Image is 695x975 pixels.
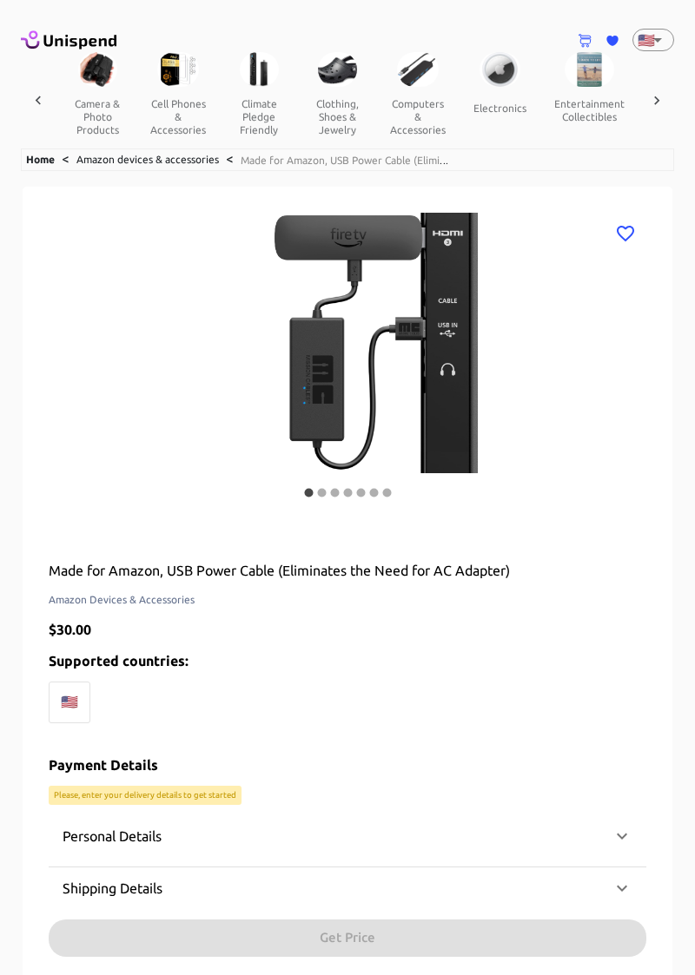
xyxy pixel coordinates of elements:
span: $ 30.00 [49,622,91,637]
button: carousel indicator 3 [328,486,341,499]
button: carousel indicator 6 [367,486,381,499]
button: cell phones & accessories [136,87,220,147]
img: Climate Pledge Friendly [240,52,279,87]
img: 61IL5uBv12L.jpg [49,213,646,473]
p: Please, enter your delivery details to get started [54,789,236,801]
button: climate pledge friendly [220,87,298,147]
p: 🇺🇸 [638,30,646,50]
p: Payment Details [49,754,646,775]
button: carousel indicator 2 [315,486,328,499]
div: Personal Details [49,815,646,857]
button: carousel indicator 7 [381,486,394,499]
div: 🇺🇸 [49,682,90,723]
button: computers & accessories [376,87,460,147]
a: Amazon devices & accessories [76,154,219,165]
div: 🇺🇸 [632,29,674,51]
img: Computers & Accessories [397,52,439,87]
button: carousel indicator 1 [302,486,315,499]
p: Shipping Details [63,878,162,899]
button: entertainment collectibles [540,87,639,134]
p: Supported countries: [49,650,646,671]
img: Clothing, Shoes & Jewelry [318,52,357,87]
button: carousel indicator 4 [341,486,354,499]
div: < < [21,148,674,171]
p: Made for Amazon, USB Power Cable (Eliminates the Need for AC Adapter) [49,560,646,581]
button: electronics [460,87,540,128]
img: Cell Phones & Accessories [157,52,199,87]
img: Entertainment Collectibles [565,52,614,87]
p: Personal Details [63,826,162,847]
img: Camera & Photo Products [78,52,117,87]
a: Home [26,154,55,165]
span: Amazon Devices & Accessories [49,591,646,609]
button: camera & photo products [58,87,136,147]
a: Made for Amazon, USB Power Cable (Eliminates the Need for AC Adapter) [241,151,592,168]
button: clothing, shoes & jewelry [298,87,376,147]
button: carousel indicator 5 [354,486,367,499]
img: Electronics [480,52,520,87]
div: Shipping Details [49,867,646,909]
